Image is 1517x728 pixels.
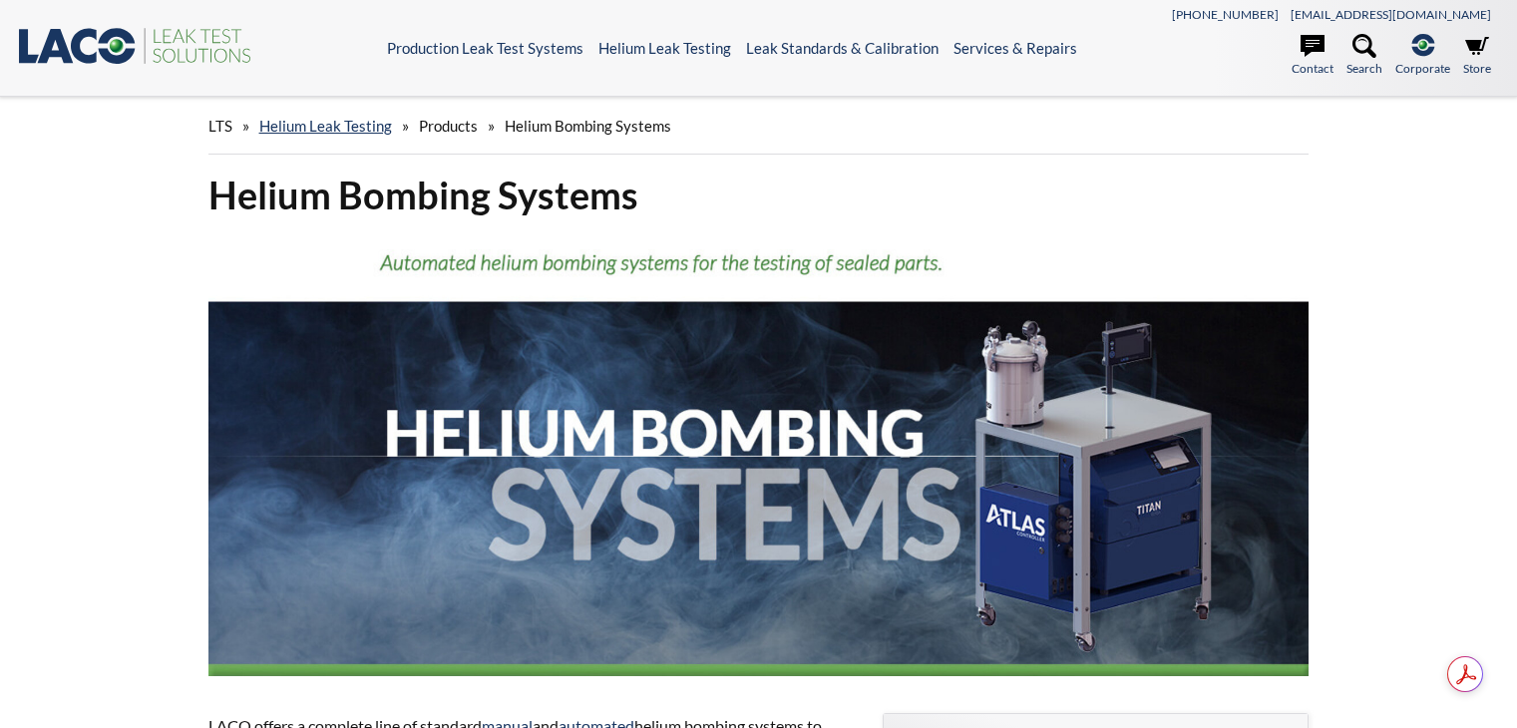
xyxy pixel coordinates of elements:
[1346,34,1382,78] a: Search
[259,117,392,135] a: Helium Leak Testing
[1172,7,1279,22] a: [PHONE_NUMBER]
[505,117,671,135] span: Helium Bombing Systems
[208,171,1310,219] h1: Helium Bombing Systems
[598,39,731,57] a: Helium Leak Testing
[419,117,478,135] span: Products
[208,117,232,135] span: LTS
[1463,34,1491,78] a: Store
[1395,59,1450,78] span: Corporate
[208,235,1310,676] img: Helium Bombing Systems Banner
[1291,7,1491,22] a: [EMAIL_ADDRESS][DOMAIN_NAME]
[953,39,1077,57] a: Services & Repairs
[208,98,1310,155] div: » » »
[387,39,583,57] a: Production Leak Test Systems
[746,39,939,57] a: Leak Standards & Calibration
[1292,34,1333,78] a: Contact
